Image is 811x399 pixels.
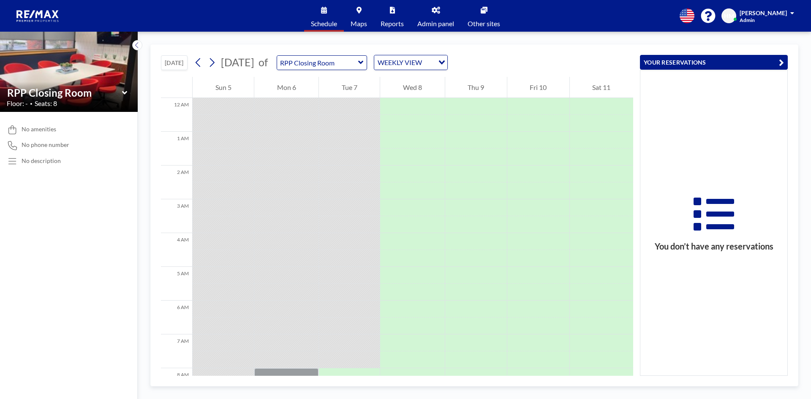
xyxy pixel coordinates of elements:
[161,98,192,132] div: 12 AM
[161,55,188,70] button: [DATE]
[161,334,192,368] div: 7 AM
[22,125,56,133] span: No amenities
[22,141,69,149] span: No phone number
[724,12,734,20] span: HM
[740,9,787,16] span: [PERSON_NAME]
[161,132,192,166] div: 1 AM
[161,267,192,301] div: 5 AM
[259,56,268,69] span: of
[311,20,337,27] span: Schedule
[161,233,192,267] div: 4 AM
[35,99,57,108] span: Seats: 8
[425,57,433,68] input: Search for option
[161,199,192,233] div: 3 AM
[640,55,788,70] button: YOUR RESERVATIONS
[740,17,755,23] span: Admin
[570,77,633,98] div: Sat 11
[351,20,367,27] span: Maps
[7,99,28,108] span: Floor: -
[221,56,254,68] span: [DATE]
[254,77,318,98] div: Mon 6
[30,101,33,106] span: •
[417,20,454,27] span: Admin panel
[277,56,358,70] input: RPP Closing Room
[7,87,122,99] input: RPP Closing Room
[381,20,404,27] span: Reports
[161,301,192,334] div: 6 AM
[319,77,380,98] div: Tue 7
[161,166,192,199] div: 2 AM
[376,57,424,68] span: WEEKLY VIEW
[193,77,254,98] div: Sun 5
[380,77,444,98] div: Wed 8
[14,8,63,24] img: organization-logo
[22,157,61,165] div: No description
[468,20,500,27] span: Other sites
[374,55,447,70] div: Search for option
[445,77,507,98] div: Thu 9
[507,77,569,98] div: Fri 10
[640,241,787,252] h3: You don’t have any reservations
